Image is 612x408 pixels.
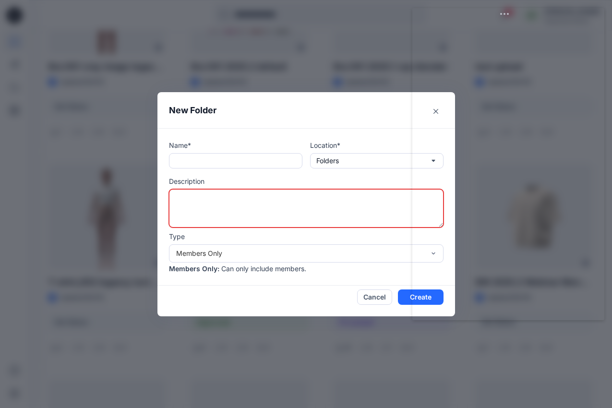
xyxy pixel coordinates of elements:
button: Cancel [357,289,392,305]
header: New Folder [157,92,455,128]
p: Folders [316,156,339,166]
p: Members Only : [169,264,219,274]
button: Create [398,289,444,305]
button: Folders [310,153,444,168]
p: Location* [310,140,444,150]
div: Members Only [176,248,425,258]
p: Can only include members. [221,264,306,274]
p: Name* [169,140,302,150]
p: Description [169,176,444,186]
p: Type [169,231,444,241]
